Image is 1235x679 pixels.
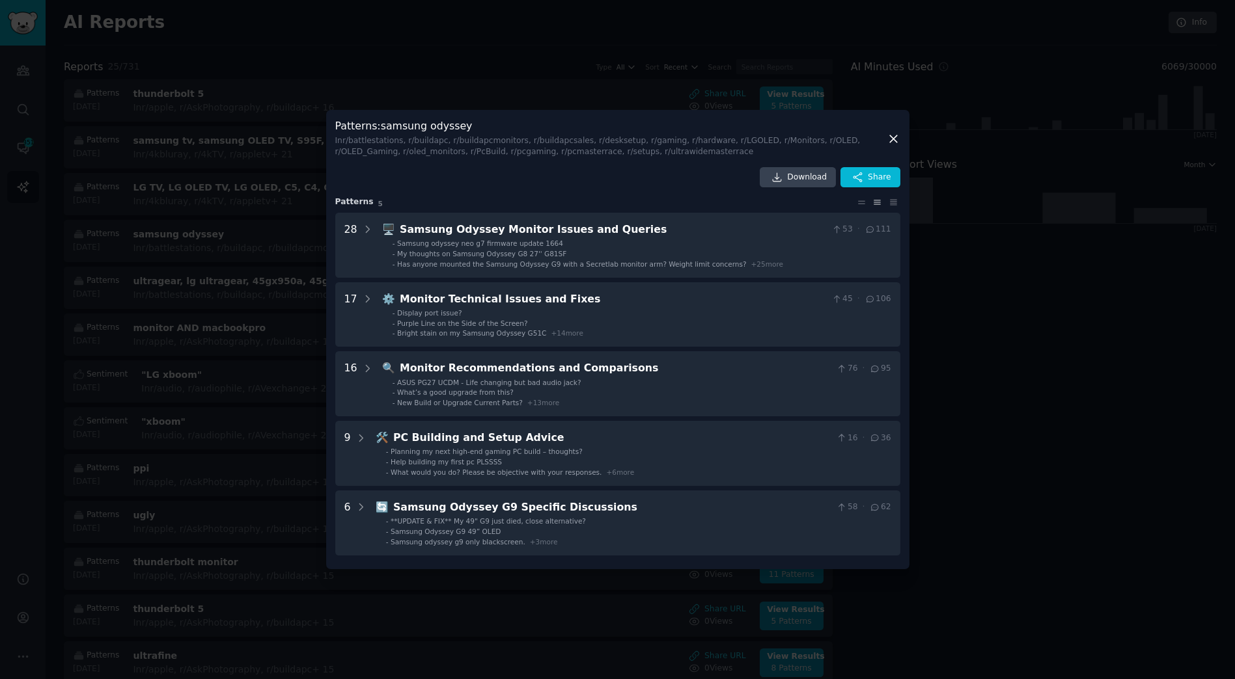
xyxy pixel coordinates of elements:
[391,517,586,525] span: **UPDATE & FIX** My 49" G9 just died, close alternative?
[751,260,783,268] span: + 25 more
[335,196,374,208] span: Pattern s
[397,379,581,386] span: ASUS PG27 UCDM - Life changing but bad audio jack?
[400,222,827,238] div: Samsung Odyssey Monitor Issues and Queries
[868,172,891,183] span: Share
[527,399,559,406] span: + 13 more
[393,249,395,258] div: -
[831,224,853,235] span: 53
[391,538,525,546] span: Samsung odyssey g9 only blackscreen.
[863,363,865,375] span: ·
[865,293,891,305] span: 106
[397,399,523,406] span: New Build or Upgrade Current Parts?
[857,293,860,305] span: ·
[376,501,389,513] span: 🔄
[836,501,857,513] span: 58
[335,135,887,158] div: In r/battlestations, r/buildapc, r/buildapcmonitors, r/buildapcsales, r/desksetup, r/gaming, r/ha...
[857,224,860,235] span: ·
[397,239,563,247] span: Samsung odyssey neo g7 firmware update 1664
[863,433,865,444] span: ·
[391,527,501,535] span: Samsung Odyssey G9 49” OLED
[397,388,514,396] span: What’s a good upgrade from this?
[869,433,891,444] span: 36
[378,200,383,207] span: 5
[869,363,891,375] span: 95
[393,239,395,248] div: -
[386,516,389,526] div: -
[393,499,831,516] div: Samsung Odyssey G9 Specific Discussions
[391,458,502,466] span: Help building my first pc PLSSSS
[391,447,583,455] span: Planning my next high-end gaming PC build – thoughts?
[393,398,395,407] div: -
[344,360,357,407] div: 16
[393,378,395,387] div: -
[760,167,836,188] a: Download
[865,224,891,235] span: 111
[397,309,462,317] span: Display port issue?
[397,260,746,268] span: Has anyone mounted the Samsung Odyssey G9 with a Secretlab monitor arm? Weight limit concerns?
[382,293,395,305] span: ⚙️
[335,119,887,158] h3: Patterns : samsung odyssey
[376,431,389,444] span: 🛠️
[869,501,891,513] span: 62
[344,291,357,338] div: 17
[393,388,395,397] div: -
[393,260,395,269] div: -
[397,319,527,327] span: Purple Line on the Side of the Screen?
[530,538,558,546] span: + 3 more
[386,537,389,546] div: -
[393,319,395,328] div: -
[831,293,853,305] span: 45
[840,167,900,188] button: Share
[386,447,389,456] div: -
[606,468,634,476] span: + 6 more
[393,328,395,338] div: -
[393,430,831,446] div: PC Building and Setup Advice
[551,329,583,337] span: + 14 more
[344,222,357,269] div: 28
[344,499,351,546] div: 6
[391,468,602,476] span: What would you do? Please be objective with your responses.
[863,501,865,513] span: ·
[397,329,546,337] span: Bright stain on my Samsung Odyssey G51C
[386,468,389,477] div: -
[836,363,857,375] span: 76
[393,308,395,317] div: -
[836,433,857,444] span: 16
[400,360,831,377] div: Monitor Recommendations and Comparisons
[344,430,351,477] div: 9
[397,250,566,258] span: My thoughts on Samsung Odyssey G8 27'' G81SF
[386,457,389,466] div: -
[787,172,827,183] span: Download
[400,291,827,308] div: Monitor Technical Issues and Fixes
[386,527,389,536] div: -
[382,223,395,235] span: 🖥️
[382,362,395,374] span: 🔍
